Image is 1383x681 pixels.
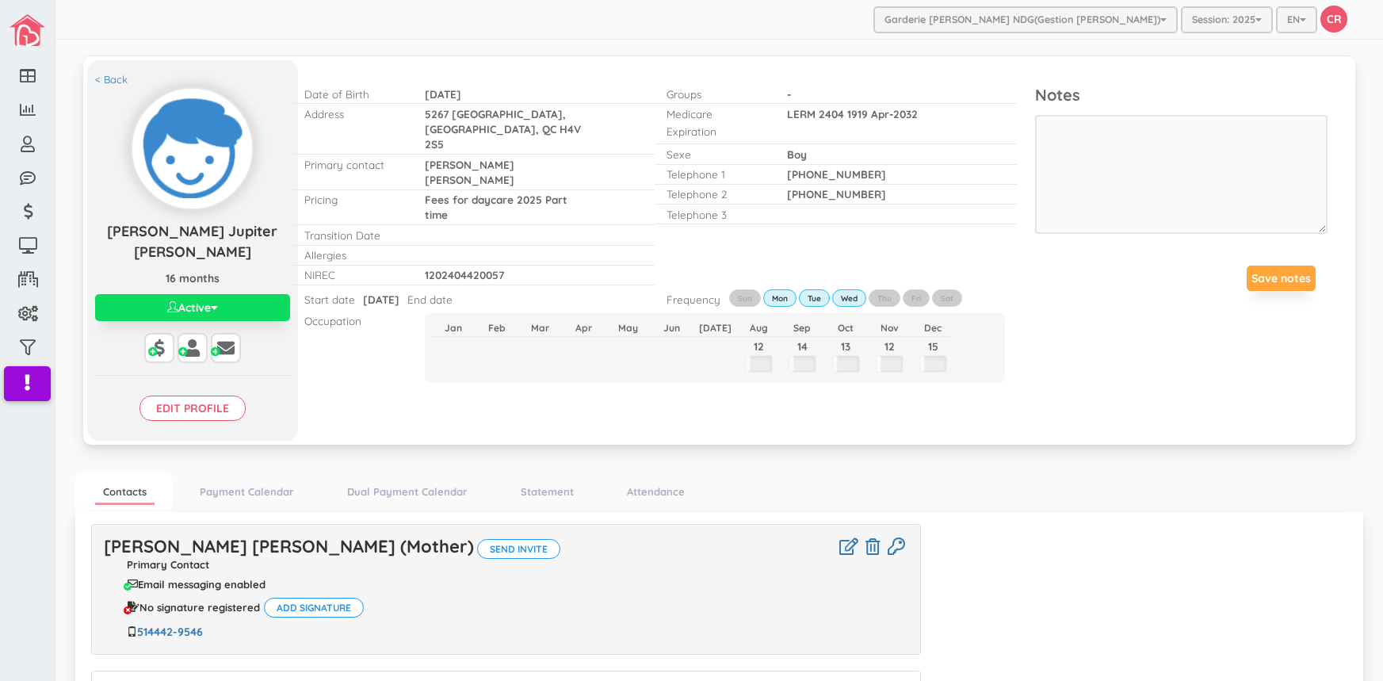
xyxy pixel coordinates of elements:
[667,166,763,182] p: Telephone 1
[781,319,824,337] th: Sep
[667,186,763,201] p: Telephone 2
[104,559,908,570] p: Primary Contact
[1316,618,1367,665] iframe: chat widget
[911,319,955,337] th: Dec
[304,228,401,243] p: Transition Date
[562,319,606,337] th: Apr
[667,124,763,139] p: Expiration
[1035,84,1328,107] p: Notes
[95,294,290,321] button: Active
[128,579,266,590] div: Email messaging enabled
[542,122,556,136] span: QC
[869,289,900,307] label: Thu
[304,192,401,207] p: Pricing
[425,193,567,221] span: Fees for daycare 2025 Part time
[763,289,797,307] label: Mon
[304,292,355,307] p: Start date
[787,167,886,181] span: [PHONE_NUMBER]
[787,187,886,201] span: [PHONE_NUMBER]
[667,106,763,121] p: Medicare
[729,289,761,307] label: Sun
[871,107,918,121] span: Apr-2032
[139,396,246,421] input: Edit profile
[477,539,560,559] button: Send invite
[139,602,260,613] span: No signature registered
[932,289,962,307] label: Sat
[799,289,830,307] label: Tue
[107,222,277,261] span: [PERSON_NAME] Jupiter [PERSON_NAME]
[903,289,930,307] label: Fri
[425,122,539,136] span: [GEOGRAPHIC_DATA],
[787,147,807,161] span: Boy
[304,106,401,121] p: Address
[339,480,476,503] a: Dual Payment Calendar
[363,293,399,306] span: [DATE]
[619,480,693,503] a: Attendance
[667,292,703,307] p: Frequency
[1247,266,1316,291] button: Save notes
[304,157,401,172] p: Primary contact
[667,207,763,222] p: Telephone 3
[787,86,945,101] p: -
[407,292,453,307] p: End date
[868,319,911,337] th: Nov
[304,86,401,101] p: Date of Birth
[304,267,401,282] p: NIREC
[606,319,649,337] th: May
[264,598,364,618] button: Add signature
[104,535,474,557] a: [PERSON_NAME] [PERSON_NAME] (Mother)
[192,480,302,503] a: Payment Calendar
[304,247,401,262] p: Allergies
[431,319,475,337] th: Jan
[475,319,518,337] th: Feb
[452,107,566,121] span: [GEOGRAPHIC_DATA],
[787,107,868,121] span: LERM 2404 1919
[304,313,401,328] p: Occupation
[425,268,504,281] span: 1202404420057
[824,319,868,337] th: Oct
[667,147,763,162] p: Sexe
[425,158,514,186] span: [PERSON_NAME] [PERSON_NAME]
[667,86,763,101] p: Groups
[137,625,203,639] a: 514442-9546
[518,319,562,337] th: Mar
[95,72,128,87] a: < Back
[132,89,252,209] img: Click to change profile pic
[95,270,290,286] p: 16 months
[832,289,866,307] label: Wed
[693,319,737,337] th: [DATE]
[10,14,45,46] img: image
[737,319,781,337] th: Aug
[425,107,449,121] span: 5267
[513,480,582,503] a: Statement
[650,319,693,337] th: Jun
[95,480,155,506] a: Contacts
[425,87,461,101] span: [DATE]
[425,122,581,151] span: H4V 2S5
